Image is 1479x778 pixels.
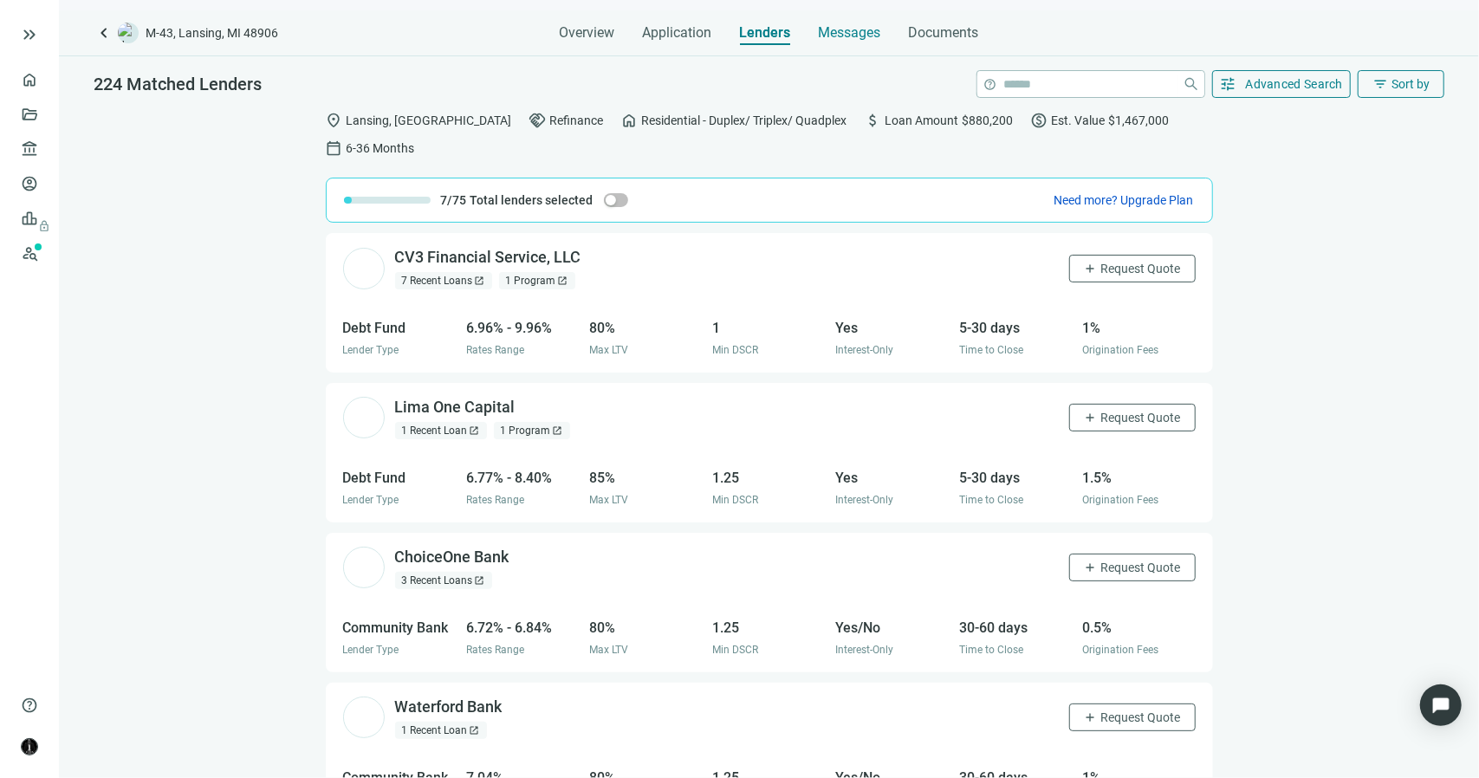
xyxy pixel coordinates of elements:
[1391,77,1430,91] span: Sort by
[836,467,949,489] div: Yes
[343,248,385,289] img: 52b09785-51e1-4c5f-a8d5-50978b48ac90
[836,617,949,639] div: Yes/No
[343,697,385,738] img: 2562e746-f027-437b-892d-d142a871ffbf
[1069,554,1196,581] button: addRequest Quote
[1069,404,1196,431] button: addRequest Quote
[343,344,399,356] span: Lender Type
[470,191,594,209] span: Total lenders selected
[1109,111,1170,130] span: $1,467,000
[21,697,38,714] span: help
[589,344,628,356] span: Max LTV
[712,617,825,639] div: 1.25
[642,111,847,130] span: Residential - Duplex/ Triplex/ Quadplex
[589,467,702,489] div: 85%
[343,617,456,639] div: Community Bank
[94,23,114,43] a: keyboard_arrow_left
[94,74,262,94] span: 224 Matched Lenders
[959,344,1023,356] span: Time to Close
[1358,70,1444,98] button: filter_listSort by
[470,725,480,736] span: open_in_new
[865,112,882,129] span: attach_money
[395,547,509,568] div: ChoiceOne Bank
[550,111,604,130] span: Refinance
[589,617,702,639] div: 80%
[959,617,1072,639] div: 30-60 days
[326,139,343,157] span: calendar_today
[466,467,579,489] div: 6.77% - 8.40%
[909,24,979,42] span: Documents
[475,276,485,286] span: open_in_new
[959,317,1072,339] div: 5-30 days
[343,317,456,339] div: Debt Fund
[470,425,480,436] span: open_in_new
[395,422,487,439] div: 1 Recent Loan
[1101,710,1181,724] span: Request Quote
[22,739,37,755] img: avatar
[984,78,997,91] span: help
[1069,703,1196,731] button: addRequest Quote
[499,272,575,289] div: 1 Program
[1082,644,1158,656] span: Origination Fees
[865,112,1014,129] div: Loan Amount
[347,111,512,130] span: Lansing, [GEOGRAPHIC_DATA]
[1082,617,1195,639] div: 0.5%
[395,247,581,269] div: CV3 Financial Service, LLC
[1084,262,1098,276] span: add
[621,112,639,129] span: home
[1212,70,1352,98] button: tuneAdvanced Search
[466,344,524,356] span: Rates Range
[1220,75,1237,93] span: tune
[589,317,702,339] div: 80%
[343,467,456,489] div: Debt Fund
[1082,317,1195,339] div: 1%
[959,494,1023,506] span: Time to Close
[466,317,579,339] div: 6.96% - 9.96%
[343,494,399,506] span: Lender Type
[963,111,1014,130] span: $880,200
[343,547,385,588] img: ffbda805-95ab-4768-8e7f-9c21521d0528
[589,644,628,656] span: Max LTV
[347,139,415,158] span: 6-36 Months
[466,617,579,639] div: 6.72% - 6.84%
[1084,561,1098,574] span: add
[395,697,503,718] div: Waterford Bank
[529,112,547,129] span: handshake
[343,397,385,438] img: 2260901c-e03b-4210-87de-a885c0f5ba38.png
[1372,76,1388,92] span: filter_list
[395,722,487,739] div: 1 Recent Loan
[1082,467,1195,489] div: 1.5%
[395,572,492,589] div: 3 Recent Loans
[836,344,894,356] span: Interest-Only
[466,644,524,656] span: Rates Range
[395,272,492,289] div: 7 Recent Loans
[1054,193,1194,207] span: Need more? Upgrade Plan
[712,644,758,656] span: Min DSCR
[494,422,570,439] div: 1 Program
[466,494,524,506] span: Rates Range
[959,467,1072,489] div: 5-30 days
[819,24,881,41] span: Messages
[959,644,1023,656] span: Time to Close
[558,276,568,286] span: open_in_new
[1246,77,1344,91] span: Advanced Search
[712,317,825,339] div: 1
[1084,710,1098,724] span: add
[553,425,563,436] span: open_in_new
[326,112,343,129] span: location_on
[441,191,467,209] span: 7/75
[1031,112,1170,129] div: Est. Value
[1031,112,1048,129] span: paid
[1082,494,1158,506] span: Origination Fees
[1054,191,1195,209] button: Need more? Upgrade Plan
[395,397,516,418] div: Lima One Capital
[712,467,825,489] div: 1.25
[1101,411,1181,425] span: Request Quote
[1084,411,1098,425] span: add
[19,24,40,45] button: keyboard_double_arrow_right
[1420,684,1462,726] div: Open Intercom Messenger
[560,24,615,42] span: Overview
[475,575,485,586] span: open_in_new
[740,24,791,42] span: Lenders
